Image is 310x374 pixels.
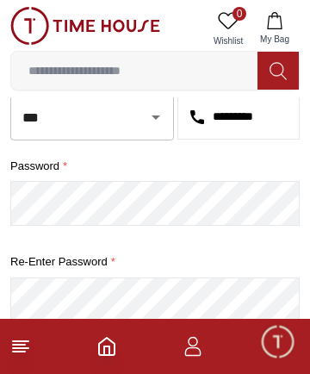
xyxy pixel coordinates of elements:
button: Open [144,105,168,129]
img: ... [10,7,160,45]
span: My Bag [253,33,296,46]
label: Re-enter Password [10,253,300,271]
a: 0Wishlist [207,7,250,51]
button: My Bag [250,7,300,51]
span: Wishlist [207,34,250,47]
label: password [10,158,300,175]
div: Chat Widget [259,323,297,361]
a: Home [96,336,117,357]
span: 0 [232,7,246,21]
